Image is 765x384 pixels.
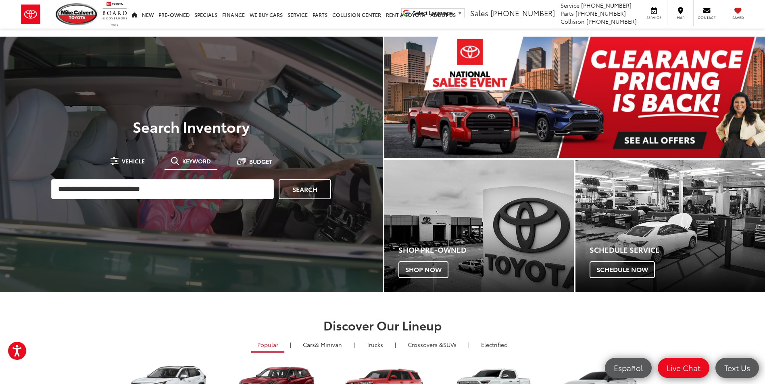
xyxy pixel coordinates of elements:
[315,341,342,349] span: & Minivan
[249,159,272,164] span: Budget
[384,160,574,292] a: Shop Pre-Owned Shop Now
[671,15,689,20] span: Map
[575,160,765,292] div: Toyota
[663,363,705,373] span: Live Chat
[561,9,574,17] span: Parts
[698,15,716,20] span: Contact
[34,118,349,134] h3: Search Inventory
[729,15,747,20] span: Saved
[575,160,765,292] a: Schedule Service Schedule Now
[561,1,579,9] span: Service
[384,160,574,292] div: Toyota
[575,9,626,17] span: [PHONE_NUMBER]
[98,318,667,332] h2: Discover Our Lineup
[605,358,652,378] a: Español
[402,338,463,351] a: SUVs
[182,158,211,164] span: Keyword
[393,341,398,349] li: |
[586,17,637,25] span: [PHONE_NUMBER]
[475,338,514,351] a: Electrified
[457,10,463,16] span: ▼
[408,341,443,349] span: Crossovers &
[56,3,98,25] img: Mike Calvert Toyota
[720,363,754,373] span: Text Us
[610,363,647,373] span: Español
[352,341,357,349] li: |
[561,17,585,25] span: Collision
[590,246,765,254] h4: Schedule Service
[490,8,555,18] span: [PHONE_NUMBER]
[279,179,331,199] a: Search
[645,15,663,20] span: Service
[590,261,655,278] span: Schedule Now
[658,358,709,378] a: Live Chat
[361,338,389,351] a: Trucks
[715,358,759,378] a: Text Us
[581,1,632,9] span: [PHONE_NUMBER]
[297,338,348,351] a: Cars
[470,8,488,18] span: Sales
[398,246,574,254] h4: Shop Pre-Owned
[122,158,145,164] span: Vehicle
[251,338,284,353] a: Popular
[288,341,293,349] li: |
[398,261,448,278] span: Shop Now
[466,341,471,349] li: |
